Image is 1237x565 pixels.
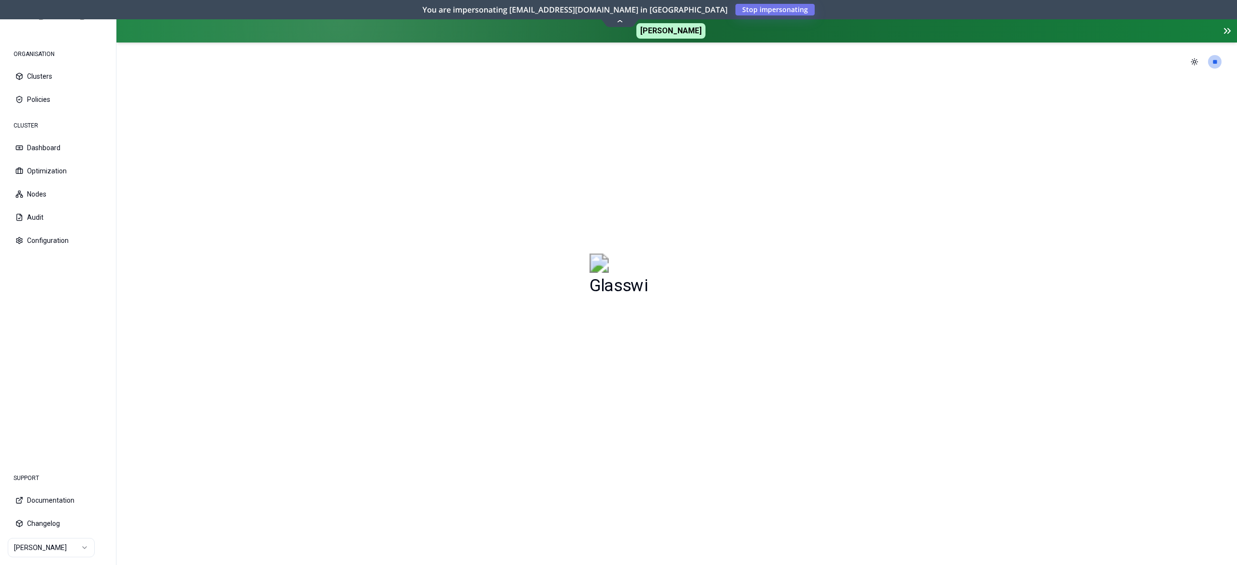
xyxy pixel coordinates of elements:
[8,230,108,251] button: Configuration
[8,468,108,488] div: SUPPORT
[8,44,108,64] div: ORGANISATION
[8,89,108,110] button: Policies
[8,160,108,182] button: Optimization
[8,137,108,158] button: Dashboard
[8,207,108,228] button: Audit
[8,490,108,511] button: Documentation
[8,66,108,87] button: Clusters
[8,184,108,205] button: Nodes
[8,513,108,534] button: Changelog
[8,116,108,135] div: CLUSTER
[636,23,705,39] span: [PERSON_NAME]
